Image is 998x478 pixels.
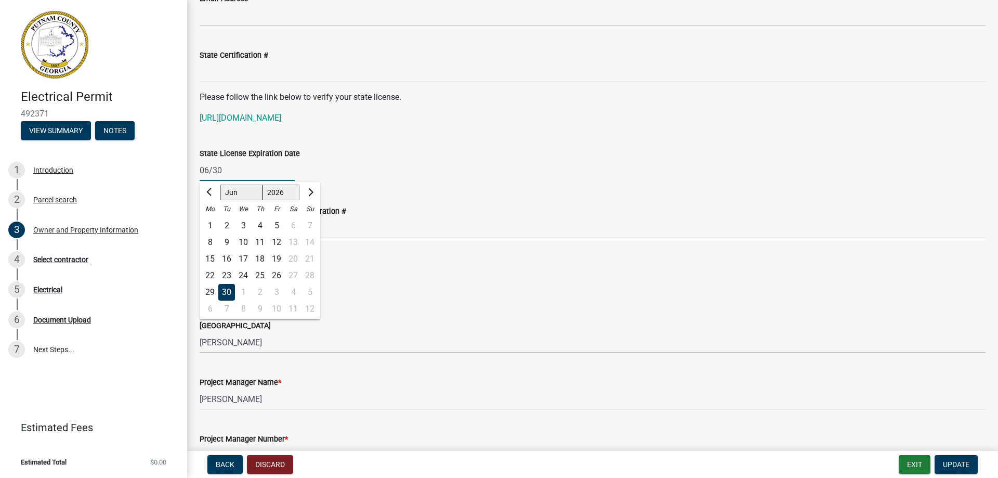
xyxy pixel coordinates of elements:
div: 8 [235,301,252,317]
div: 1 [202,217,218,234]
div: Thursday, July 2, 2026 [252,284,268,301]
a: [URL][DOMAIN_NAME] [200,113,281,123]
div: Tuesday, June 30, 2026 [218,284,235,301]
div: 29 [202,284,218,301]
span: $0.00 [150,459,166,466]
div: Monday, June 22, 2026 [202,267,218,284]
div: 22 [202,267,218,284]
div: 3 [235,217,252,234]
div: 30 [218,284,235,301]
p: Please follow the link below to verify your state license. [200,91,986,104]
div: 15 [202,251,218,267]
div: 4 [252,217,268,234]
span: Update [943,460,969,469]
div: 23 [218,267,235,284]
div: Wednesday, June 3, 2026 [235,217,252,234]
div: Select contractor [33,256,88,263]
select: Select year [262,185,300,200]
div: Tuesday, July 7, 2026 [218,301,235,317]
div: 1 [8,162,25,178]
select: Select month [220,185,262,200]
div: Tu [218,201,235,217]
div: Monday, June 15, 2026 [202,251,218,267]
div: Thursday, June 18, 2026 [252,251,268,267]
div: Friday, July 3, 2026 [268,284,285,301]
button: Exit [899,455,930,474]
button: Back [207,455,243,474]
span: Estimated Total [21,459,67,466]
div: 2 [252,284,268,301]
label: [GEOGRAPHIC_DATA] [200,322,271,330]
img: Putnam County, Georgia [21,11,88,79]
wm-modal-confirm: Summary [21,127,91,135]
div: Wednesday, July 8, 2026 [235,301,252,317]
button: Discard [247,455,293,474]
div: Thursday, June 4, 2026 [252,217,268,234]
div: Wednesday, June 24, 2026 [235,267,252,284]
span: Back [216,460,234,469]
div: 11 [252,234,268,251]
div: 4 [8,251,25,268]
div: 19 [268,251,285,267]
div: 18 [252,251,268,267]
div: 2 [218,217,235,234]
div: Friday, July 10, 2026 [268,301,285,317]
h4: Electrical Permit [21,89,179,105]
a: Estimated Fees [8,417,170,438]
div: 1 [235,284,252,301]
div: Friday, June 5, 2026 [268,217,285,234]
div: 6 [8,312,25,328]
div: Electrical [33,286,62,293]
div: 10 [235,234,252,251]
div: Thursday, July 9, 2026 [252,301,268,317]
div: 5 [268,217,285,234]
div: Document Upload [33,316,91,324]
div: 8 [202,234,218,251]
div: 2 [8,191,25,208]
div: 24 [235,267,252,284]
button: Update [935,455,978,474]
div: Su [301,201,318,217]
div: 17 [235,251,252,267]
div: 9 [218,234,235,251]
div: Monday, June 8, 2026 [202,234,218,251]
div: Th [252,201,268,217]
input: mm/dd/yyyy [200,160,295,181]
button: Next month [304,184,316,201]
div: 5 [8,281,25,298]
div: Tuesday, June 16, 2026 [218,251,235,267]
span: 492371 [21,109,166,119]
div: Monday, June 29, 2026 [202,284,218,301]
div: 6 [202,301,218,317]
div: 7 [218,301,235,317]
div: Wednesday, June 17, 2026 [235,251,252,267]
div: Wednesday, June 10, 2026 [235,234,252,251]
div: Monday, June 1, 2026 [202,217,218,234]
div: 9 [252,301,268,317]
div: Monday, July 6, 2026 [202,301,218,317]
label: State License Expiration Date [200,150,300,158]
div: 7 [8,341,25,358]
div: 10 [268,301,285,317]
div: 3 [268,284,285,301]
label: Project Manager Name [200,379,281,386]
div: Parcel search [33,196,77,203]
div: Tuesday, June 9, 2026 [218,234,235,251]
div: 26 [268,267,285,284]
button: Notes [95,121,135,140]
label: Project Manager Number [200,436,288,443]
div: Friday, June 19, 2026 [268,251,285,267]
div: Mo [202,201,218,217]
div: Sa [285,201,301,217]
div: 3 [8,222,25,238]
div: Wednesday, July 1, 2026 [235,284,252,301]
div: Owner and Property Information [33,226,138,234]
label: State Certification # [200,52,268,59]
button: View Summary [21,121,91,140]
div: Friday, June 12, 2026 [268,234,285,251]
wm-modal-confirm: Notes [95,127,135,135]
div: 12 [268,234,285,251]
button: Previous month [204,184,216,201]
div: Tuesday, June 23, 2026 [218,267,235,284]
div: 25 [252,267,268,284]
